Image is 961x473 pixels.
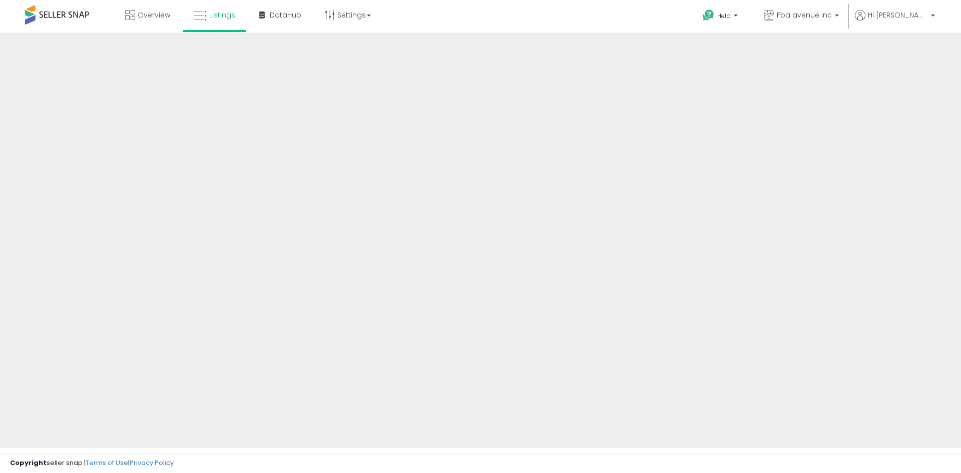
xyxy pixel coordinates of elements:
span: Hi [PERSON_NAME] [868,10,928,20]
a: Help [695,2,748,33]
span: Overview [138,10,170,20]
span: Help [717,12,731,20]
span: DataHub [270,10,301,20]
span: Fba avenue inc [777,10,832,20]
i: Get Help [702,9,715,22]
span: Listings [209,10,235,20]
a: Hi [PERSON_NAME] [855,10,935,33]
